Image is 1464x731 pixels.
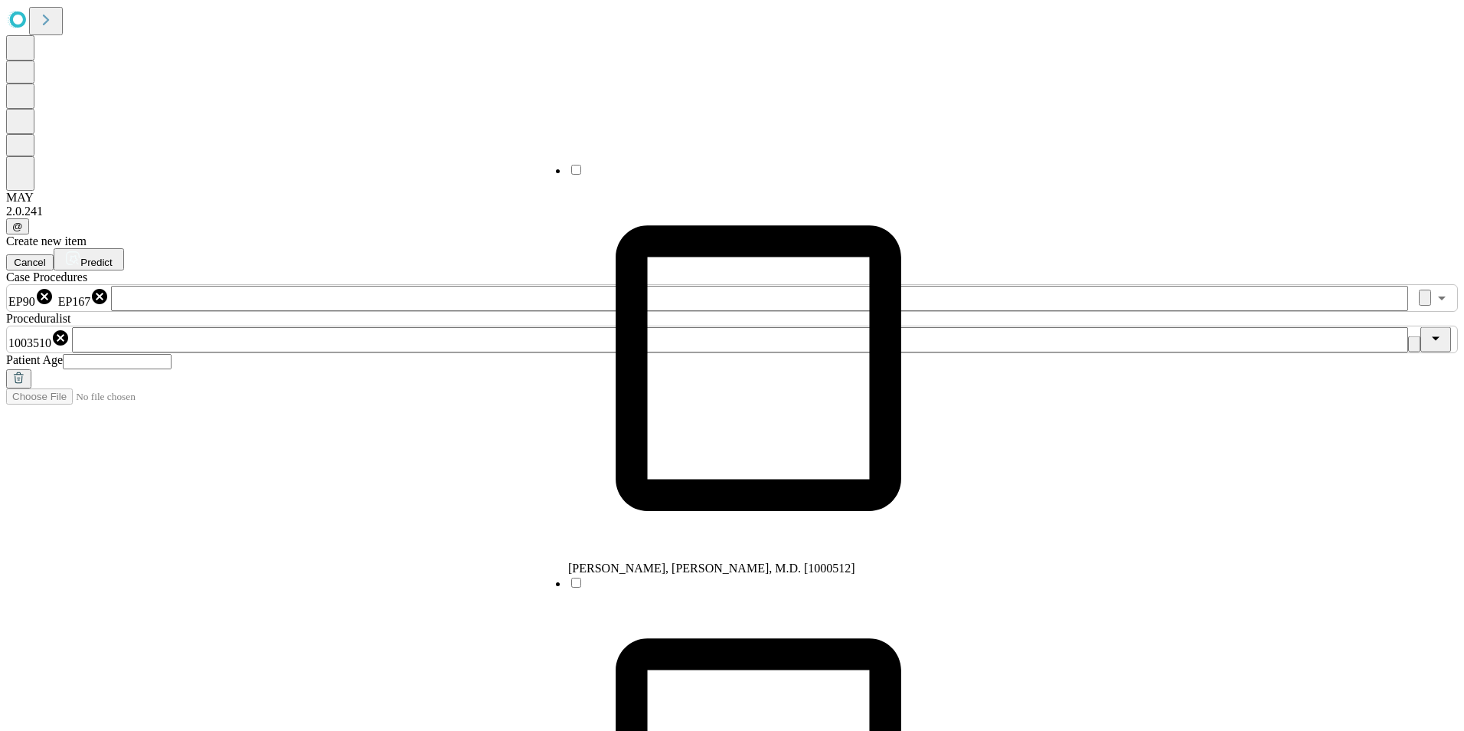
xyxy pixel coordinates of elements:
button: Cancel [6,254,54,270]
button: Clear [1419,290,1431,306]
span: Patient Age [6,353,63,366]
span: Create new item [6,234,87,247]
span: 1003510 [8,336,51,349]
div: EP167 [58,287,109,309]
span: [PERSON_NAME], [PERSON_NAME], M.D. [1000512] [568,562,855,575]
span: Predict [80,257,112,268]
span: Proceduralist [6,312,70,325]
button: Predict [54,248,124,270]
div: MAY [6,191,1458,205]
button: Clear [1408,336,1420,352]
div: 1003510 [8,329,70,350]
span: EP167 [58,295,91,308]
button: Open [1431,287,1453,309]
span: Cancel [14,257,46,268]
div: EP90 [8,287,54,309]
button: @ [6,218,29,234]
span: Scheduled Procedure [6,270,87,284]
div: 2.0.241 [6,205,1458,218]
span: @ [12,221,23,232]
button: Close [1420,327,1451,352]
span: EP90 [8,295,35,308]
